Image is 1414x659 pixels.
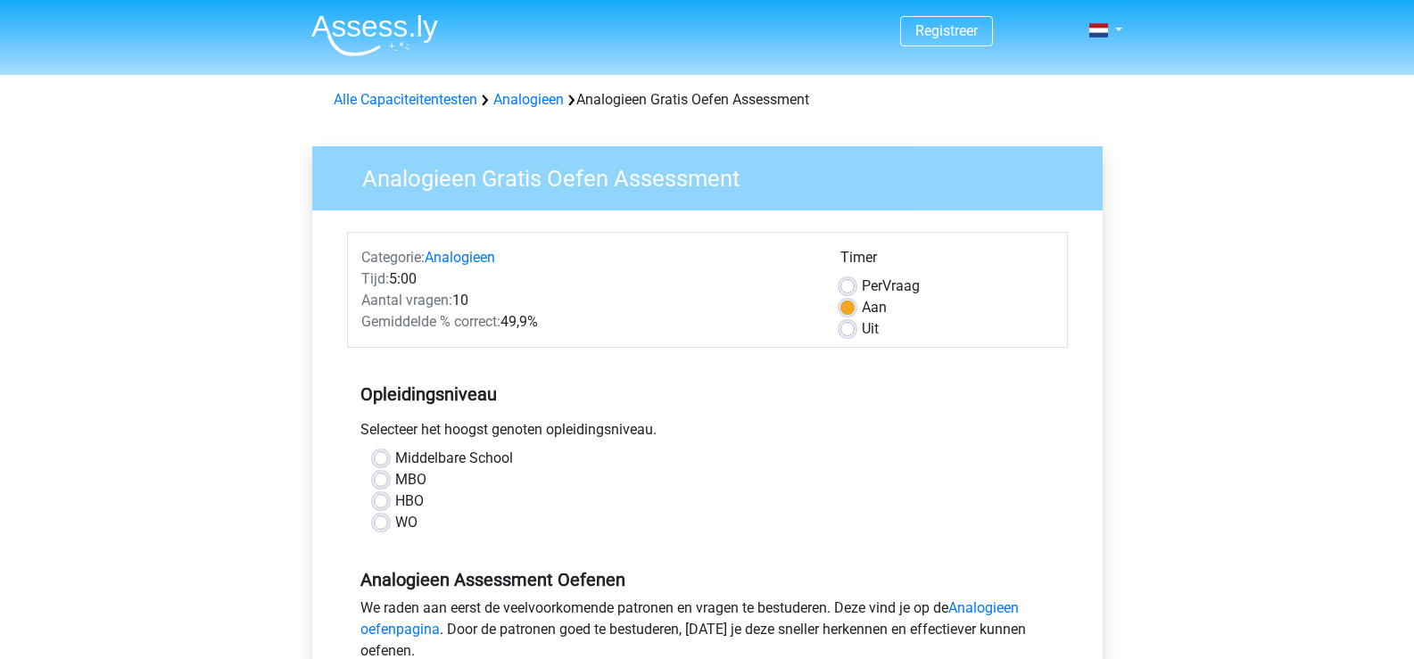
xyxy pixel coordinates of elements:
span: Gemiddelde % correct: [361,313,500,330]
a: Analogieen [493,91,564,108]
a: Alle Capaciteitentesten [334,91,477,108]
div: Analogieen Gratis Oefen Assessment [327,89,1088,111]
label: HBO [395,490,424,512]
h5: Analogieen Assessment Oefenen [360,569,1054,590]
label: Uit [862,318,879,340]
div: 10 [348,290,827,311]
img: Assessly [311,14,438,56]
div: Timer [840,247,1054,276]
div: 49,9% [348,311,827,333]
label: WO [395,512,418,533]
div: 5:00 [348,268,827,290]
label: Middelbare School [395,448,513,469]
label: Aan [862,297,887,318]
h5: Opleidingsniveau [360,376,1054,412]
a: Analogieen [425,249,495,266]
div: Selecteer het hoogst genoten opleidingsniveau. [347,419,1068,448]
span: Categorie: [361,249,425,266]
label: MBO [395,469,426,490]
span: Aantal vragen: [361,292,452,309]
label: Vraag [862,276,920,297]
a: Registreer [915,22,978,39]
h3: Analogieen Gratis Oefen Assessment [341,158,1089,193]
span: Per [862,277,882,294]
span: Tijd: [361,270,389,287]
